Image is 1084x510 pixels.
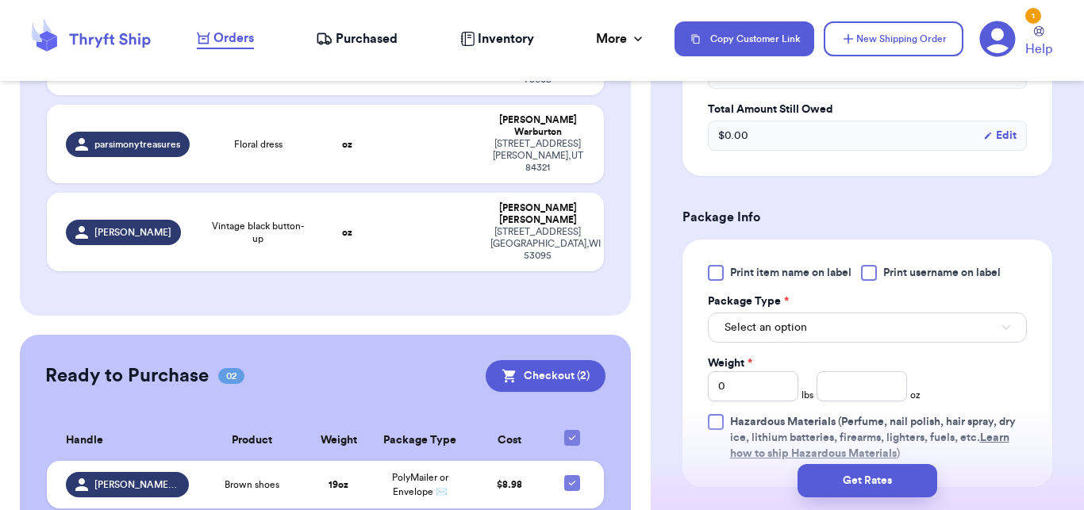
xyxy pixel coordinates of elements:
[730,416,836,428] span: Hazardous Materials
[490,202,585,226] div: [PERSON_NAME] [PERSON_NAME]
[490,114,585,138] div: [PERSON_NAME] Warburton
[979,21,1016,57] a: 1
[725,320,807,336] span: Select an option
[910,389,921,401] span: oz
[708,313,1027,343] button: Select an option
[486,360,605,392] button: Checkout (2)
[682,208,1052,227] h3: Package Info
[983,128,1017,144] button: Edit
[66,432,103,449] span: Handle
[1025,26,1052,59] a: Help
[490,226,585,262] div: [STREET_ADDRESS] [GEOGRAPHIC_DATA] , WI 53095
[708,355,752,371] label: Weight
[371,420,469,461] th: Package Type
[197,29,254,49] a: Orders
[225,478,279,491] span: Brown shoes
[213,29,254,48] span: Orders
[478,29,534,48] span: Inventory
[718,128,748,144] span: $ 0.00
[1025,8,1041,24] div: 1
[94,138,180,151] span: parsimonytreasures
[708,293,789,309] label: Package Type
[490,138,585,174] div: [STREET_ADDRESS] [PERSON_NAME] , UT 84321
[212,220,304,245] span: Vintage black button-up
[801,389,813,401] span: lbs
[94,478,179,491] span: [PERSON_NAME].annaluisa
[234,138,283,151] span: Floral dress
[316,29,398,48] a: Purchased
[675,21,814,56] button: Copy Customer Link
[596,29,646,48] div: More
[198,420,306,461] th: Product
[45,363,209,389] h2: Ready to Purchase
[94,226,171,239] span: [PERSON_NAME]
[342,228,352,237] strong: oz
[730,265,851,281] span: Print item name on label
[708,102,1027,117] label: Total Amount Still Owed
[392,473,448,497] span: PolyMailer or Envelope ✉️
[824,21,963,56] button: New Shipping Order
[218,368,244,384] span: 02
[336,29,398,48] span: Purchased
[1025,40,1052,59] span: Help
[497,480,522,489] span: $ 8.98
[798,464,937,497] button: Get Rates
[342,140,352,149] strong: oz
[469,420,550,461] th: Cost
[329,480,348,489] strong: 19 oz
[460,29,534,48] a: Inventory
[883,265,1001,281] span: Print username on label
[306,420,371,461] th: Weight
[730,416,1016,459] span: (Perfume, nail polish, hair spray, dry ice, lithium batteries, firearms, lighters, fuels, etc. )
